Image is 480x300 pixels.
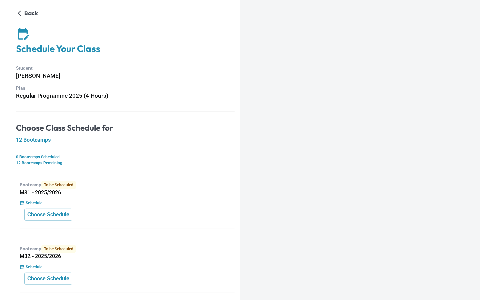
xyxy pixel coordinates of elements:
h5: 12 Bootcamps [16,137,235,143]
p: Schedule [26,200,42,206]
p: Student [16,65,235,72]
p: Plan [16,85,235,92]
span: To be Scheduled [41,181,76,189]
h5: M32 - 2025/2026 [20,253,235,260]
p: Bootcamp [20,181,235,189]
p: Back [24,9,38,17]
p: Schedule [26,264,42,270]
button: Choose Schedule [24,209,72,221]
p: 0 Bootcamps Scheduled [16,154,235,160]
h5: M31 - 2025/2026 [20,189,235,196]
span: To be Scheduled [41,245,76,253]
p: 12 Bootcamps Remaining [16,160,235,166]
h6: [PERSON_NAME] [16,71,235,80]
button: Back [16,8,41,19]
p: Choose Schedule [27,211,69,219]
button: Choose Schedule [24,273,72,285]
p: Bootcamp [20,245,235,253]
h4: Choose Class Schedule for [16,123,235,133]
p: Choose Schedule [27,275,69,283]
h4: Schedule Your Class [16,43,235,55]
h6: Regular Programme 2025 (4 Hours) [16,91,235,100]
